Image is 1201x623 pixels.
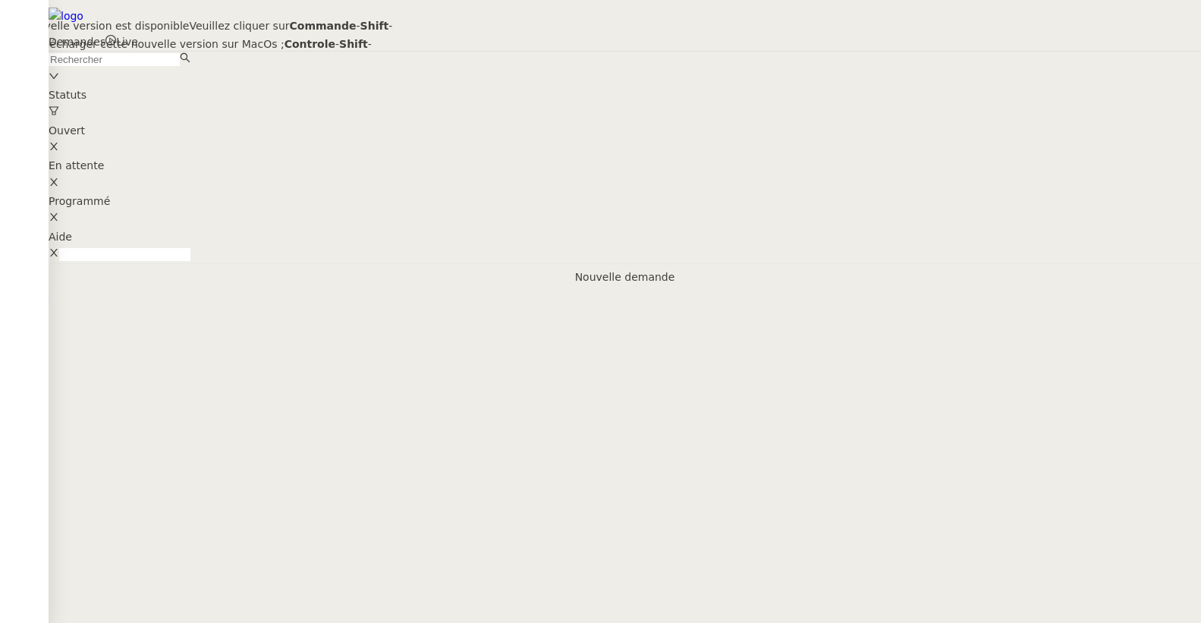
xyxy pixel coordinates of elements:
[49,122,1201,154] nz-select-item: Ouvert
[49,69,1201,122] div: Statuts
[49,193,1201,210] div: Programmé
[49,228,1201,260] nz-select-item: Aide
[49,228,1201,246] div: Aide
[49,122,1201,140] div: Ouvert
[49,157,1201,189] nz-select-item: En attente
[49,53,180,66] input: Rechercher
[575,269,675,286] a: Nouvelle demande
[49,193,1201,225] nz-select-item: Programmé
[49,157,1201,175] div: En attente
